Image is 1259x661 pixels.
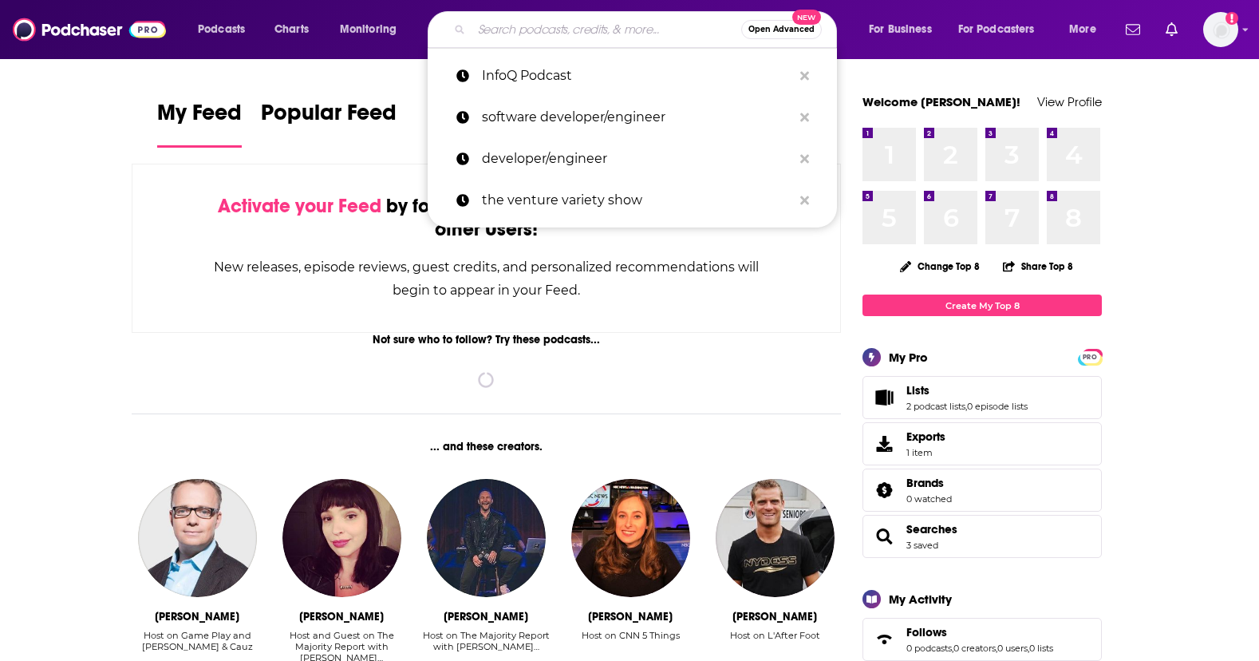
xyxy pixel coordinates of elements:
[906,540,938,551] a: 3 saved
[906,522,957,536] a: Searches
[732,610,817,623] div: Jerome Rothen
[427,479,545,597] img: Michael J Brooks
[482,97,792,138] p: software developer/engineer
[952,643,953,654] span: ,
[906,625,947,639] span: Follows
[996,643,997,654] span: ,
[967,401,1028,412] a: 0 episode lists
[157,99,242,136] span: My Feed
[862,422,1102,465] a: Exports
[212,195,760,241] div: by following Podcasts, Creators, Lists, and other Users!
[155,610,239,623] div: Matthew Cauz
[889,592,952,607] div: My Activity
[730,630,820,641] div: Host on L'After Foot
[1225,12,1238,25] svg: Add a profile image
[444,610,528,623] div: Michael J Brooks
[274,18,309,41] span: Charts
[299,610,384,623] div: Jamie Peck
[218,194,381,218] span: Activate your Feed
[862,376,1102,419] span: Lists
[138,479,256,597] img: Matthew Cauz
[1203,12,1238,47] span: Logged in as TrevorC
[748,26,815,34] span: Open Advanced
[906,476,952,490] a: Brands
[906,447,945,458] span: 1 item
[906,643,952,654] a: 0 podcasts
[953,643,996,654] a: 0 creators
[868,386,900,409] a: Lists
[482,180,792,221] p: the venture variety show
[264,17,318,42] a: Charts
[862,94,1020,109] a: Welcome [PERSON_NAME]!
[1058,17,1116,42] button: open menu
[906,401,965,412] a: 2 podcast lists
[198,18,245,41] span: Podcasts
[588,610,673,623] div: Taylor Galgano
[906,383,929,398] span: Lists
[132,440,841,453] div: ... and these creators.
[792,10,821,25] span: New
[582,630,680,641] div: Host on CNN 5 Things
[862,515,1102,558] span: Searches
[1080,350,1099,362] a: PRO
[862,295,1102,316] a: Create My Top 8
[858,17,952,42] button: open menu
[443,11,852,48] div: Search podcasts, credits, & more...
[906,625,1053,639] a: Follows
[1159,16,1184,43] a: Show notifications dropdown
[261,99,397,136] span: Popular Feed
[906,383,1028,398] a: Lists
[906,429,945,444] span: Exports
[482,55,792,97] p: InfoQ Podcast
[132,630,263,652] div: Host on Game Play and [PERSON_NAME] & Cauz
[571,479,689,597] img: Taylor Galgano
[868,628,900,651] a: Follows
[428,180,837,221] a: the venture variety show
[420,630,552,652] div: Host on The Majority Report with [PERSON_NAME]…
[868,479,900,501] a: Brands
[428,138,837,180] a: developer/engineer
[869,18,932,41] span: For Business
[132,333,841,346] div: Not sure who to follow? Try these podcasts...
[157,99,242,148] a: My Feed
[868,525,900,548] a: Searches
[716,479,834,597] img: Jerome Rothen
[889,350,928,365] div: My Pro
[1080,351,1099,363] span: PRO
[428,97,837,138] a: software developer/engineer
[1203,12,1238,47] img: User Profile
[1037,94,1102,109] a: View Profile
[948,17,1058,42] button: open menu
[1119,16,1147,43] a: Show notifications dropdown
[13,14,166,45] img: Podchaser - Follow, Share and Rate Podcasts
[741,20,822,39] button: Open AdvancedNew
[428,55,837,97] a: InfoQ Podcast
[1002,251,1074,282] button: Share Top 8
[329,17,417,42] button: open menu
[261,99,397,148] a: Popular Feed
[1203,12,1238,47] button: Show profile menu
[965,401,967,412] span: ,
[1029,643,1053,654] a: 0 lists
[282,479,401,597] img: Jamie Peck
[958,18,1035,41] span: For Podcasters
[1028,643,1029,654] span: ,
[906,493,952,505] a: 0 watched
[340,18,397,41] span: Monitoring
[890,256,989,276] button: Change Top 8
[997,643,1028,654] a: 0 users
[212,255,760,302] div: New releases, episode reviews, guest credits, and personalized recommendations will begin to appe...
[472,17,741,42] input: Search podcasts, credits, & more...
[482,138,792,180] p: developer/engineer
[187,17,266,42] button: open menu
[868,433,900,455] span: Exports
[906,476,944,490] span: Brands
